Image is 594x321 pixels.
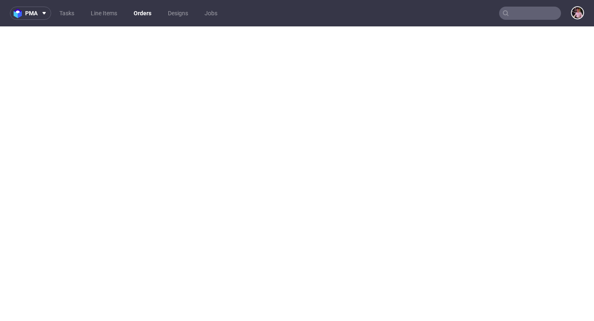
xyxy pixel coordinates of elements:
a: Line Items [86,7,122,20]
a: Jobs [200,7,222,20]
a: Tasks [54,7,79,20]
a: Orders [129,7,156,20]
img: logo [14,9,25,18]
img: Aleks Ziemkowski [572,7,583,19]
a: Designs [163,7,193,20]
button: pma [10,7,51,20]
span: pma [25,10,38,16]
